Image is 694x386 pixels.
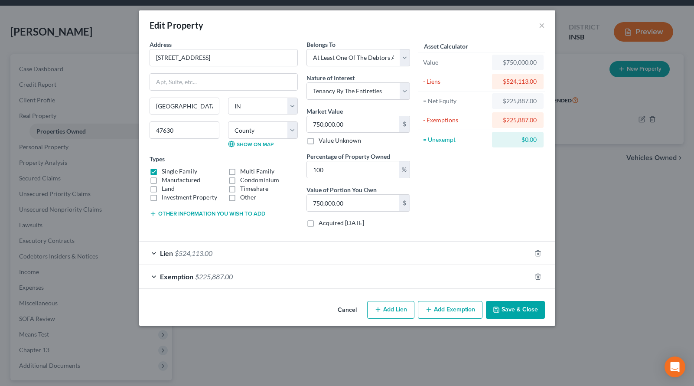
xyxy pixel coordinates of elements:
[423,77,489,86] div: - Liens
[195,272,233,281] span: $225,887.00
[665,357,685,377] div: Open Intercom Messenger
[150,19,204,31] div: Edit Property
[499,77,537,86] div: $524,113.00
[150,210,265,217] button: Other information you wish to add
[150,41,172,48] span: Address
[486,301,545,319] button: Save & Close
[240,193,256,202] label: Other
[367,301,414,319] button: Add Lien
[240,184,268,193] label: Timeshare
[150,98,219,114] input: Enter city...
[399,161,410,178] div: %
[499,116,537,124] div: $225,887.00
[150,49,297,66] input: Enter address...
[399,195,410,211] div: $
[307,195,399,211] input: 0.00
[306,107,343,116] label: Market Value
[307,161,399,178] input: 0.00
[424,42,468,51] label: Asset Calculator
[499,97,537,105] div: $225,887.00
[150,121,219,139] input: Enter zip...
[306,41,336,48] span: Belongs To
[331,302,364,319] button: Cancel
[306,152,390,161] label: Percentage of Property Owned
[499,58,537,67] div: $750,000.00
[162,184,175,193] label: Land
[150,74,297,90] input: Apt, Suite, etc...
[319,219,364,227] label: Acquired [DATE]
[423,97,489,105] div: = Net Equity
[162,176,200,184] label: Manufactured
[423,135,489,144] div: = Unexempt
[162,193,217,202] label: Investment Property
[306,185,377,194] label: Value of Portion You Own
[175,249,212,257] span: $524,113.00
[423,58,489,67] div: Value
[150,154,165,164] label: Types
[319,136,361,145] label: Value Unknown
[539,20,545,30] button: ×
[228,141,274,147] a: Show on Map
[240,176,279,184] label: Condominium
[399,116,410,133] div: $
[307,116,399,133] input: 0.00
[423,116,489,124] div: - Exemptions
[160,249,173,257] span: Lien
[162,167,197,176] label: Single Family
[240,167,274,176] label: Multi Family
[499,135,537,144] div: $0.00
[306,73,355,82] label: Nature of Interest
[418,301,482,319] button: Add Exemption
[160,272,193,281] span: Exemption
